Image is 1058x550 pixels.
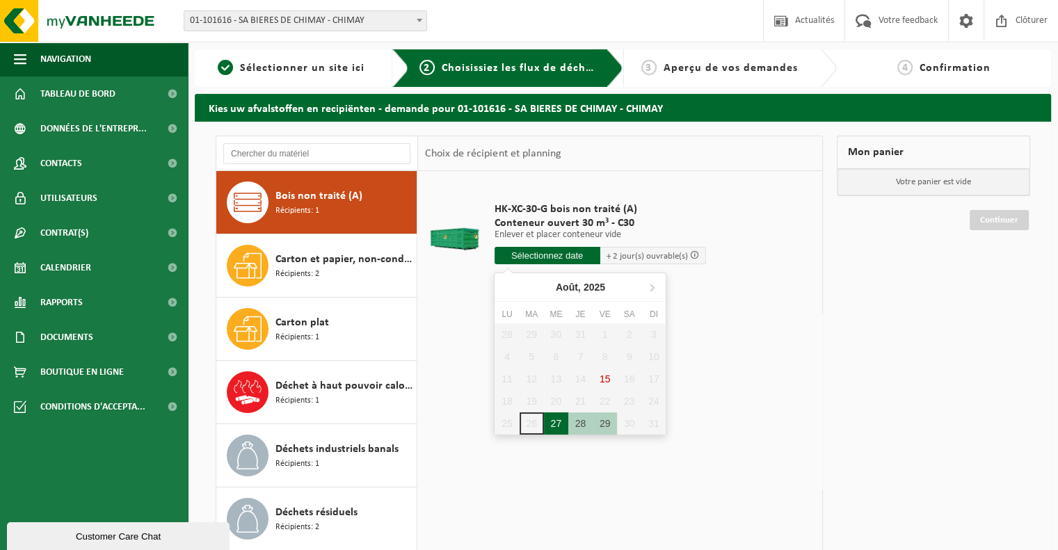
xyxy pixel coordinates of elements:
div: 27 [544,412,568,435]
span: 01-101616 - SA BIERES DE CHIMAY - CHIMAY [184,11,426,31]
span: Utilisateurs [40,181,97,216]
div: Sa [617,307,641,321]
span: Déchet à haut pouvoir calorifique [275,378,413,394]
span: Récipients: 1 [275,458,319,471]
span: Documents [40,320,93,355]
h2: Kies uw afvalstoffen en recipiënten - demande pour 01-101616 - SA BIERES DE CHIMAY - CHIMAY [195,94,1051,121]
span: Confirmation [920,63,991,74]
span: + 2 jour(s) ouvrable(s) [607,252,688,261]
span: Bois non traité (A) [275,188,362,204]
a: 1Sélectionner un site ici [202,60,381,76]
p: Enlever et placer conteneur vide [495,230,706,240]
span: 4 [897,60,913,75]
span: Calendrier [40,250,91,285]
button: Carton et papier, non-conditionné (industriel) Récipients: 2 [216,234,417,298]
span: Rapports [40,285,83,320]
span: Carton et papier, non-conditionné (industriel) [275,251,413,268]
span: Aperçu de vos demandes [664,63,798,74]
span: Contrat(s) [40,216,88,250]
span: 1 [218,60,233,75]
div: 28 [568,412,593,435]
input: Sélectionnez date [495,247,600,264]
span: Carton plat [275,314,329,331]
span: Déchets résiduels [275,504,358,521]
div: Août, [550,276,611,298]
div: Lu [495,307,519,321]
button: Carton plat Récipients: 1 [216,298,417,361]
span: Navigation [40,42,91,76]
p: Votre panier est vide [837,169,1029,195]
span: Données de l'entrepr... [40,111,147,146]
div: Di [641,307,666,321]
span: Récipients: 1 [275,204,319,218]
div: Mon panier [837,136,1030,169]
div: Me [544,307,568,321]
span: Boutique en ligne [40,355,124,389]
i: 2025 [584,282,605,292]
span: Récipients: 1 [275,394,319,407]
span: Conteneur ouvert 30 m³ - C30 [495,216,706,230]
span: 01-101616 - SA BIERES DE CHIMAY - CHIMAY [184,10,427,31]
button: Bois non traité (A) Récipients: 1 [216,171,417,234]
a: Continuer [970,210,1029,230]
div: Ma [520,307,544,321]
span: Déchets industriels banals [275,441,399,458]
span: Tableau de bord [40,76,115,111]
button: Déchet à haut pouvoir calorifique Récipients: 1 [216,361,417,424]
span: 2 [419,60,435,75]
span: Contacts [40,146,82,181]
span: Sélectionner un site ici [240,63,364,74]
span: Conditions d'accepta... [40,389,145,424]
span: Choisissiez les flux de déchets et récipients [442,63,673,74]
span: 3 [641,60,657,75]
div: Ve [593,307,617,321]
span: Récipients: 2 [275,268,319,281]
div: 29 [593,412,617,435]
span: Récipients: 1 [275,331,319,344]
div: Je [568,307,593,321]
span: Récipients: 2 [275,521,319,534]
span: HK-XC-30-G bois non traité (A) [495,202,706,216]
input: Chercher du matériel [223,143,410,164]
iframe: chat widget [7,519,232,550]
button: Déchets industriels banals Récipients: 1 [216,424,417,487]
div: Choix de récipient et planning [418,136,568,171]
